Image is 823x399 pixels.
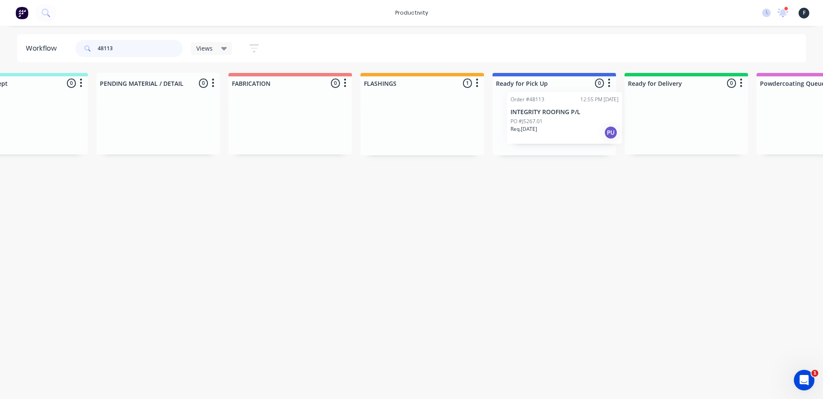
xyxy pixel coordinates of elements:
[26,43,61,54] div: Workflow
[811,370,818,377] span: 1
[196,44,213,53] span: Views
[98,40,183,57] input: Search for orders...
[803,9,805,17] span: F
[391,6,433,19] div: productivity
[15,6,28,19] img: Factory
[794,370,814,390] iframe: Intercom live chat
